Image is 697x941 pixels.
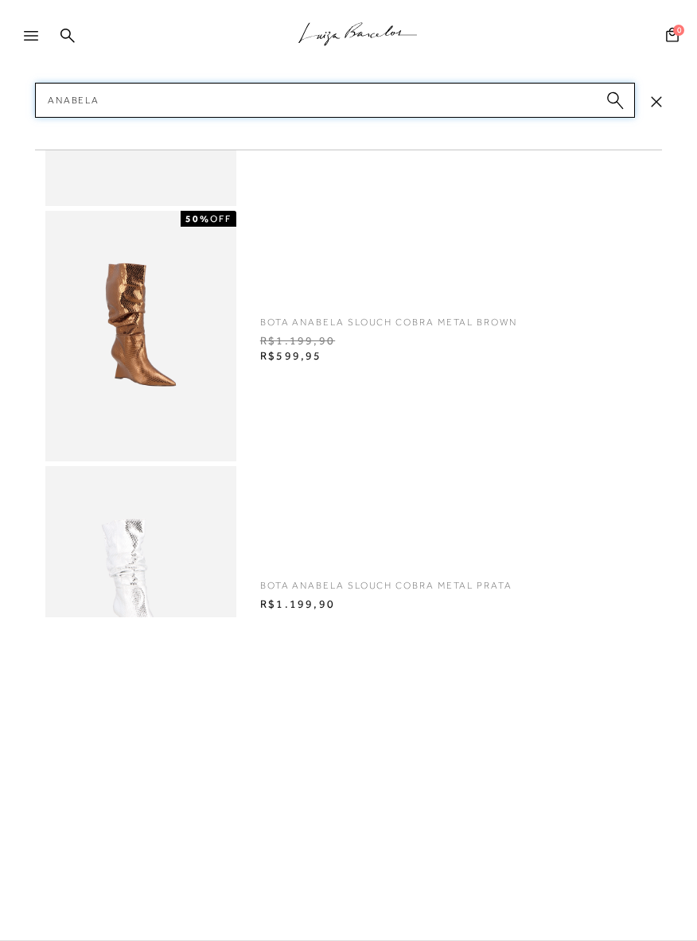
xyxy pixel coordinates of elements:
span: R$1.199,90 [248,593,512,616]
a: BOTA ANABELA SLOUCH COBRA METAL BROWN 50%OFF BOTA ANABELA SLOUCH COBRA METAL BROWN R$1.199,90 R$5... [37,211,664,461]
span: R$599,95 [248,344,517,368]
span: OFF [210,213,232,224]
input: Buscar. [35,83,635,118]
a: BOTA ANABELA SLOUCH COBRA METAL PRATA BOTA ANABELA SLOUCH COBRA METAL PRATA R$1.199,90 [37,466,664,717]
img: BOTA ANABELA SLOUCH COBRA METAL BROWN [45,211,236,461]
span: BOTA ANABELA SLOUCH COBRA METAL BROWN [248,304,517,329]
button: 0 [661,26,683,48]
span: BOTA ANABELA SLOUCH COBRA METAL PRATA [248,567,512,593]
span: R$1.199,90 [248,329,517,353]
span: 0 [673,25,684,36]
img: BOTA ANABELA SLOUCH COBRA METAL PRATA [45,466,236,717]
strong: 50% [185,213,210,224]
